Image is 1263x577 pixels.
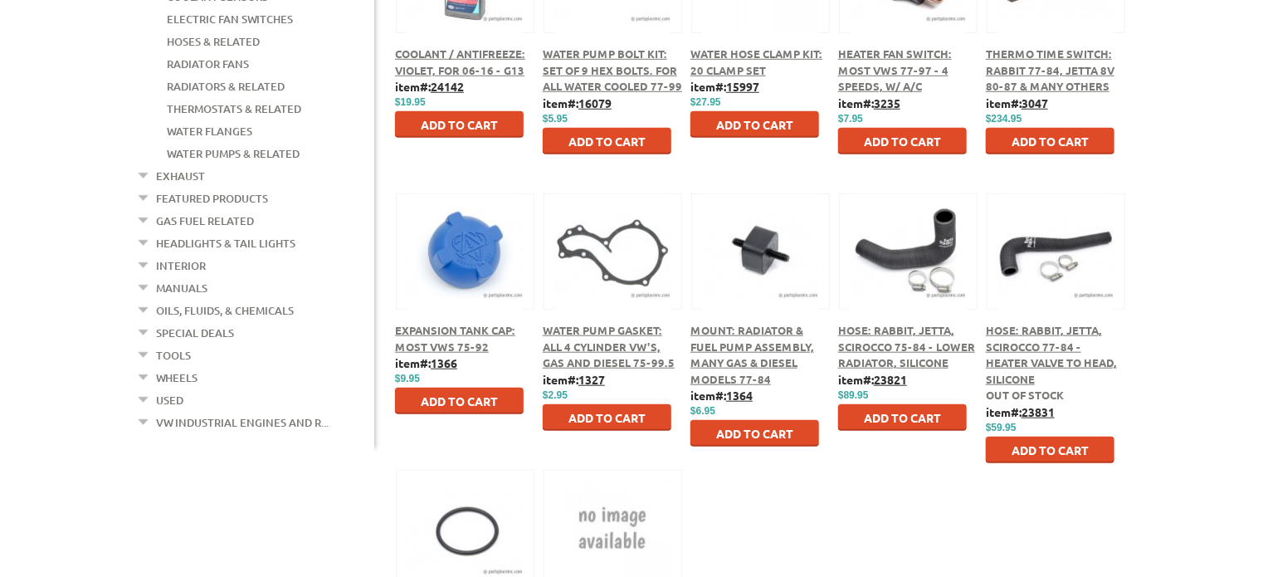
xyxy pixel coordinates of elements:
[690,46,822,77] a: Water Hose Clamp Kit: 20 Clamp Set
[568,134,646,149] span: Add to Cart
[838,128,967,154] button: Add to Cart
[1012,443,1089,457] span: Add to Cart
[167,76,285,97] a: Radiators & Related
[543,372,605,387] b: item#:
[986,388,1064,402] span: Out of stock
[578,95,612,110] u: 16079
[431,79,464,94] u: 24142
[690,323,814,386] a: Mount: Radiator & Fuel Pump Assembly, many Gas & Diesel models 77-84
[395,388,524,414] button: Add to Cart
[1022,95,1048,110] u: 3047
[543,323,675,369] a: Water Pump Gasket: All 4 cylinder VW's, Gas and Diesel 75-99.5
[838,404,967,431] button: Add to Cart
[690,111,819,138] button: Add to Cart
[156,210,254,232] a: Gas Fuel Related
[578,372,605,387] u: 1327
[986,437,1114,463] button: Add to Cart
[543,46,682,93] a: Water Pump Bolt Kit: Set of 9 hex bolts. For all water cooled 77-99
[690,96,721,108] span: $27.95
[421,394,498,408] span: Add to Cart
[838,113,863,125] span: $7.95
[156,300,294,321] a: Oils, Fluids, & Chemicals
[864,410,941,425] span: Add to Cart
[395,323,515,354] a: Expansion Tank Cap: Most VWs 75-92
[986,46,1114,93] a: Thermo Time Switch: Rabbit 77-84, Jetta 8V 80-87 & Many Others
[156,389,183,411] a: Used
[986,404,1055,419] b: item#:
[421,117,498,132] span: Add to Cart
[874,95,900,110] u: 3235
[156,277,207,299] a: Manuals
[395,96,426,108] span: $19.95
[156,232,295,254] a: Headlights & Tail Lights
[690,420,819,447] button: Add to Cart
[838,323,975,369] a: Hose: Rabbit, Jetta, Scirocco 75-84 - Lower Radiator, Silicone
[690,388,753,403] b: item#:
[690,405,715,417] span: $6.95
[690,79,759,94] b: item#:
[156,367,197,389] a: Wheels
[431,355,457,370] u: 1366
[167,8,293,30] a: Electric Fan Switches
[1012,134,1089,149] span: Add to Cart
[167,143,300,164] a: Water Pumps & Related
[986,113,1022,125] span: $234.95
[156,255,206,276] a: Interior
[838,95,900,110] b: item#:
[838,389,869,401] span: $89.95
[1022,404,1055,419] u: 23831
[864,134,941,149] span: Add to Cart
[568,410,646,425] span: Add to Cart
[986,422,1017,433] span: $59.95
[986,95,1048,110] b: item#:
[156,412,329,433] a: VW Industrial Engines and R...
[167,31,260,52] a: Hoses & Related
[543,128,671,154] button: Add to Cart
[167,120,252,142] a: Water Flanges
[838,46,952,93] a: Heater Fan Switch: Most VWs 77-97 - 4 Speeds, w/ A/C
[395,111,524,138] button: Add to Cart
[986,128,1114,154] button: Add to Cart
[395,373,420,384] span: $9.95
[543,95,612,110] b: item#:
[726,388,753,403] u: 1364
[395,355,457,370] b: item#:
[716,426,793,441] span: Add to Cart
[156,188,268,209] a: Featured Products
[395,79,464,94] b: item#:
[986,323,1117,386] a: Hose: Rabbit, Jetta, Scirocco 77-84 - Heater Valve to Head, Silicone
[543,404,671,431] button: Add to Cart
[874,372,907,387] u: 23821
[726,79,759,94] u: 15997
[543,389,568,401] span: $2.95
[156,345,191,366] a: Tools
[716,117,793,132] span: Add to Cart
[156,322,234,344] a: Special Deals
[543,113,568,125] span: $5.95
[167,98,301,120] a: Thermostats & Related
[167,53,249,75] a: Radiator Fans
[156,165,205,187] a: Exhaust
[395,46,525,77] a: Coolant / Antifreeze: Violet, for 06-16 - G13
[838,372,907,387] b: item#:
